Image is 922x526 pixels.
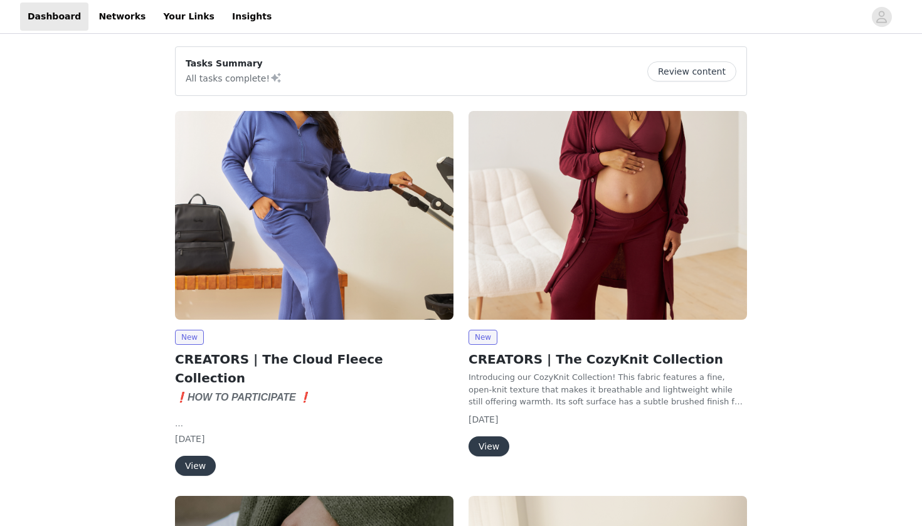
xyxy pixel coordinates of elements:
[175,456,216,476] button: View
[175,330,204,345] span: New
[175,350,453,387] h2: CREATORS | The Cloud Fleece Collection
[175,111,453,320] img: Kindred Bravely
[186,57,282,70] p: Tasks Summary
[175,461,216,471] a: View
[91,3,153,31] a: Networks
[225,3,279,31] a: Insights
[469,436,509,456] button: View
[20,3,88,31] a: Dashboard
[469,414,498,424] span: [DATE]
[469,371,747,408] p: Introducing our CozyKnit Collection! This fabric features a fine, open-knit texture that makes it...
[175,434,204,444] span: [DATE]
[469,350,747,369] h2: CREATORS | The CozyKnit Collection
[175,392,311,402] span: ❗HOW TO PARTICIPATE ❗
[469,111,747,320] img: Kindred Bravely
[156,3,222,31] a: Your Links
[186,70,282,85] p: All tasks complete!
[469,442,509,451] a: View
[647,61,736,82] button: Review content
[876,7,888,27] div: avatar
[469,330,497,345] span: New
